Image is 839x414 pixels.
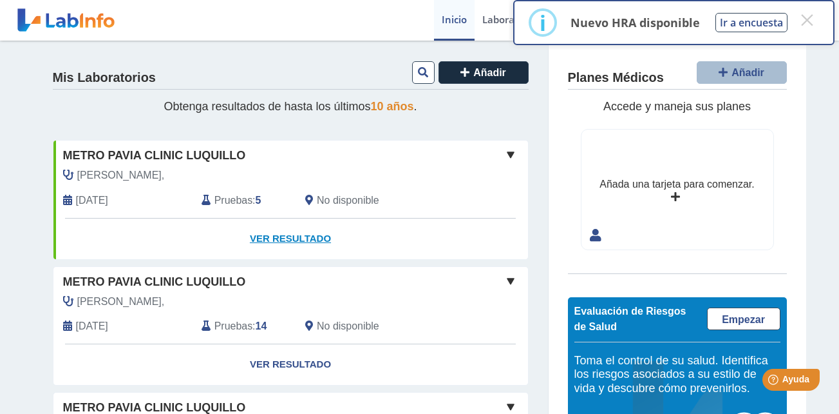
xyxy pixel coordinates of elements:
[574,306,686,332] span: Evaluación de Riesgos de Salud
[795,8,818,32] button: Close this dialog
[63,273,246,291] span: Metro Pavia Clinic Luquillo
[77,168,165,183] span: Gonzalez Bossolo,
[603,100,751,113] span: Accede y maneja sus planes
[192,193,296,208] div: :
[53,219,528,259] a: Ver Resultado
[697,61,787,84] button: Añadir
[317,193,379,208] span: No disponible
[540,11,546,34] div: i
[568,70,664,86] h4: Planes Médicos
[570,15,700,30] p: Nuevo HRA disponible
[574,354,780,396] h5: Toma el control de su salud. Identifica los riesgos asociados a su estilo de vida y descubre cómo...
[722,314,765,325] span: Empezar
[53,70,156,86] h4: Mis Laboratorios
[214,319,252,334] span: Pruebas
[256,195,261,206] b: 5
[53,344,528,385] a: Ver Resultado
[731,67,764,78] span: Añadir
[724,364,825,400] iframe: Help widget launcher
[438,61,529,84] button: Añadir
[63,147,246,164] span: Metro Pavia Clinic Luquillo
[715,13,787,32] button: Ir a encuesta
[76,319,108,334] span: 2025-04-03
[599,177,754,192] div: Añada una tarjeta para comenzar.
[371,100,414,113] span: 10 años
[473,67,506,78] span: Añadir
[192,319,296,334] div: :
[317,319,379,334] span: No disponible
[256,320,267,331] b: 14
[76,193,108,208] span: 2025-08-22
[164,100,417,113] span: Obtenga resultados de hasta los últimos .
[77,294,165,310] span: Gonzalez Bossolo,
[214,193,252,208] span: Pruebas
[707,308,780,330] a: Empezar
